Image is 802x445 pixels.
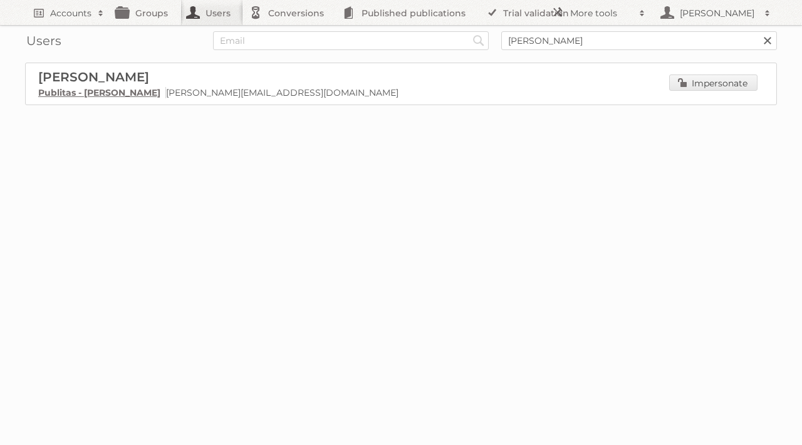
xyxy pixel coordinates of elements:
a: Impersonate [669,74,758,91]
h2: Accounts [50,7,91,19]
h2: More tools [570,7,633,19]
input: Email [213,31,489,50]
span: [PERSON_NAME] [38,69,149,84]
input: Search [469,31,488,50]
input: Name [501,31,777,50]
p: [PERSON_NAME][EMAIL_ADDRESS][DOMAIN_NAME] [38,87,764,98]
a: Publitas - [PERSON_NAME] [38,87,160,98]
h2: [PERSON_NAME] [677,7,758,19]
